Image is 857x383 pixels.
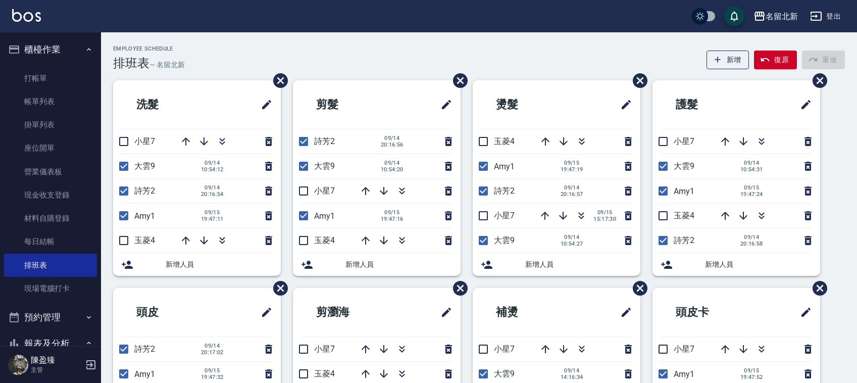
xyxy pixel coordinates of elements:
[661,294,759,330] h2: 頭皮卡
[473,253,640,276] div: 新增人員
[754,51,797,69] button: 復原
[561,374,583,380] span: 14:16:34
[381,166,404,173] span: 10:54:20
[674,369,694,379] span: Amy1
[614,92,632,117] span: 修改班表的標題
[134,186,155,196] span: 詩芳2
[434,92,452,117] span: 修改班表的標題
[625,66,649,95] span: 刪除班表
[301,86,394,123] h2: 剪髮
[201,184,224,191] span: 09/14
[494,235,515,245] span: 大雲9
[4,136,97,160] a: 座位開單
[134,136,155,146] span: 小星7
[201,343,224,349] span: 09/14
[674,344,694,354] span: 小星7
[314,186,335,196] span: 小星7
[740,191,763,198] span: 19:47:24
[201,367,224,374] span: 09/15
[494,136,515,146] span: 玉菱4
[481,86,574,123] h2: 燙髮
[625,273,649,303] span: 刪除班表
[314,235,335,245] span: 玉菱4
[266,66,289,95] span: 刪除班表
[134,161,155,171] span: 大雲9
[445,273,469,303] span: 刪除班表
[4,113,97,136] a: 掛單列表
[614,300,632,324] span: 修改班表的標題
[121,294,214,330] h2: 頭皮
[740,367,763,374] span: 09/15
[494,369,515,378] span: 大雲9
[794,300,812,324] span: 修改班表的標題
[4,254,97,277] a: 排班表
[345,259,452,270] span: 新增人員
[740,160,763,166] span: 09/14
[805,273,829,303] span: 刪除班表
[4,90,97,113] a: 帳單列表
[4,36,97,63] button: 櫃檯作業
[314,369,335,378] span: 玉菱4
[794,92,812,117] span: 修改班表的標題
[8,355,28,375] img: Person
[4,277,97,300] a: 現場電腦打卡
[201,216,224,222] span: 19:47:11
[149,60,185,70] h6: — 名留北新
[12,9,41,22] img: Logo
[445,66,469,95] span: 刪除班表
[593,209,616,216] span: 09/15
[301,294,399,330] h2: 剪瀏海
[314,136,335,146] span: 詩芳2
[201,191,224,198] span: 20:16:54
[740,166,763,173] span: 10:54:31
[4,183,97,207] a: 現金收支登錄
[749,6,802,27] button: 名留北新
[4,304,97,330] button: 預約管理
[31,365,82,374] p: 主管
[494,211,515,220] span: 小星7
[561,160,583,166] span: 09/15
[381,216,404,222] span: 19:47:16
[805,66,829,95] span: 刪除班表
[314,344,335,354] span: 小星7
[134,369,155,379] span: Amy1
[201,166,224,173] span: 10:54:12
[266,273,289,303] span: 刪除班表
[561,166,583,173] span: 19:47:19
[201,209,224,216] span: 09/15
[674,211,694,220] span: 玉菱4
[561,191,583,198] span: 20:16:57
[381,209,404,216] span: 09/15
[740,374,763,380] span: 19:47:52
[121,86,214,123] h2: 洗髮
[674,235,694,245] span: 詩芳2
[255,300,273,324] span: 修改班表的標題
[481,294,574,330] h2: 補燙
[4,330,97,357] button: 報表及分析
[314,161,335,171] span: 大雲9
[4,207,97,230] a: 材料自購登錄
[4,230,97,253] a: 每日結帳
[705,259,812,270] span: 新增人員
[806,7,845,26] button: 登出
[4,67,97,90] a: 打帳單
[561,234,583,241] span: 09/14
[740,241,763,247] span: 20:16:58
[674,161,694,171] span: 大雲9
[740,234,763,241] span: 09/14
[494,344,515,354] span: 小星7
[381,141,404,148] span: 20:16:56
[434,300,452,324] span: 修改班表的標題
[561,367,583,374] span: 09/14
[494,186,515,196] span: 詩芳2
[134,235,155,245] span: 玉菱4
[674,136,694,146] span: 小星7
[255,92,273,117] span: 修改班表的標題
[201,160,224,166] span: 09/14
[201,374,224,380] span: 19:47:32
[740,184,763,191] span: 09/15
[525,259,632,270] span: 新增人員
[561,184,583,191] span: 09/14
[134,211,155,221] span: Amy1
[661,86,753,123] h2: 護髮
